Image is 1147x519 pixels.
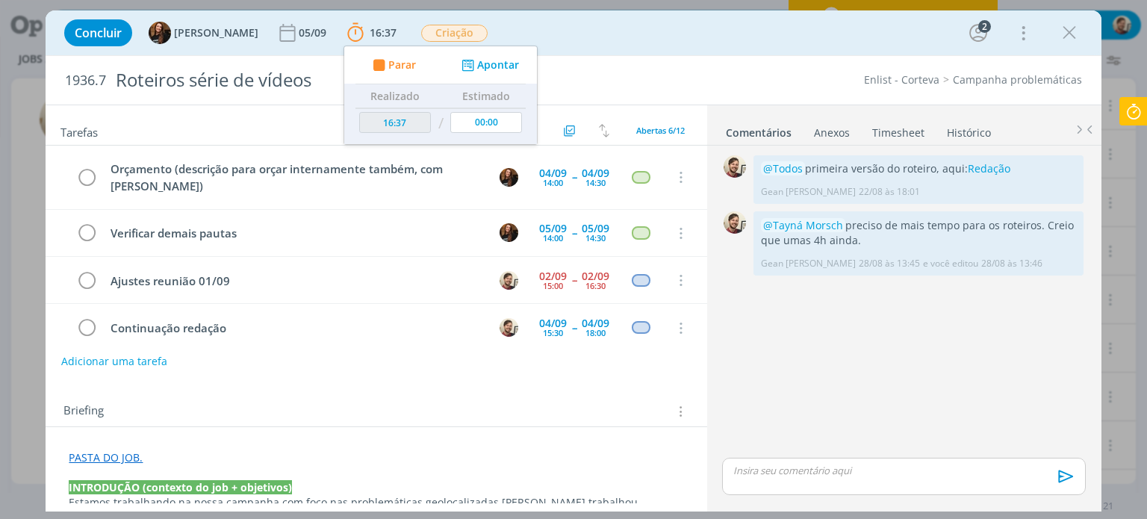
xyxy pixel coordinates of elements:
img: G [500,318,518,337]
button: T [498,222,520,244]
div: 04/09 [582,318,609,329]
div: Orçamento (descrição para orçar internamente também, com [PERSON_NAME]) [104,160,485,195]
strong: INTRODUÇÃO (contexto do job + objetivos) [69,480,292,494]
p: Gean [PERSON_NAME] [761,257,856,270]
button: Parar [369,58,417,73]
img: T [500,168,518,187]
div: 14:00 [543,234,563,242]
button: Criação [420,24,488,43]
div: 18:00 [585,329,606,337]
span: 28/08 às 13:46 [981,257,1042,270]
div: 14:30 [585,234,606,242]
button: G [498,317,520,339]
div: 02/09 [539,271,567,282]
a: PASTA DO JOB. [69,450,143,464]
div: dialog [46,10,1101,512]
img: arrow-down-up.svg [599,124,609,137]
button: T[PERSON_NAME] [149,22,258,44]
span: 22/08 às 18:01 [859,185,920,199]
span: -- [572,323,576,333]
button: Adicionar uma tarefa [60,348,168,375]
span: -- [572,228,576,238]
div: 04/09 [539,168,567,178]
img: G [724,155,746,178]
div: Verificar demais pautas [104,224,485,243]
a: Campanha problemáticas [953,72,1082,87]
span: [PERSON_NAME] [174,28,258,38]
span: Parar [388,60,416,70]
div: Continuação redação [104,319,485,338]
span: Abertas 6/12 [636,125,685,136]
span: Criação [421,25,488,42]
span: @Tayná Morsch [763,218,843,232]
button: G [498,269,520,291]
div: 02/09 [582,271,609,282]
a: Timesheet [871,119,925,140]
div: 15:00 [543,282,563,290]
button: 2 [966,21,990,45]
div: 2 [978,20,991,33]
th: Estimado [447,84,526,108]
div: 16:30 [585,282,606,290]
p: Gean [PERSON_NAME] [761,185,856,199]
a: Enlist - Corteva [864,72,939,87]
img: T [500,223,518,242]
button: Concluir [64,19,132,46]
div: Roteiros série de vídeos [109,62,652,99]
div: 05/09 [582,223,609,234]
div: 14:00 [543,178,563,187]
span: 28/08 às 13:45 [859,257,920,270]
div: 14:30 [585,178,606,187]
div: Ajustes reunião 01/09 [104,272,485,290]
span: Estamos trabalhando na nossa campanha com foco nas problemáticas geolocalizadas. [69,495,502,509]
th: Realizado [355,84,435,108]
button: T [498,166,520,188]
a: Redação [968,161,1010,175]
a: Histórico [946,119,992,140]
div: 05/09 [299,28,329,38]
span: 1936.7 [65,72,106,89]
div: Anexos [814,125,850,140]
span: Briefing [63,402,104,421]
button: 16:37 [344,21,400,45]
ul: 16:37 [344,46,538,145]
span: 16:37 [370,25,397,40]
p: primeira versão do roteiro, aqui: [761,161,1076,176]
span: e você editou [923,257,978,270]
div: 15:30 [543,329,563,337]
a: Comentários [725,119,792,140]
img: G [724,211,746,234]
span: Tarefas [60,122,98,140]
div: 05/09 [539,223,567,234]
p: preciso de mais tempo para os roteiros. Creio que umas 4h ainda. [761,218,1076,249]
button: Apontar [458,58,520,73]
div: 04/09 [582,168,609,178]
span: @Todos [763,161,803,175]
td: / [435,108,447,139]
div: 04/09 [539,318,567,329]
span: Concluir [75,27,122,39]
img: T [149,22,171,44]
img: G [500,271,518,290]
span: -- [572,275,576,285]
span: -- [572,172,576,182]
